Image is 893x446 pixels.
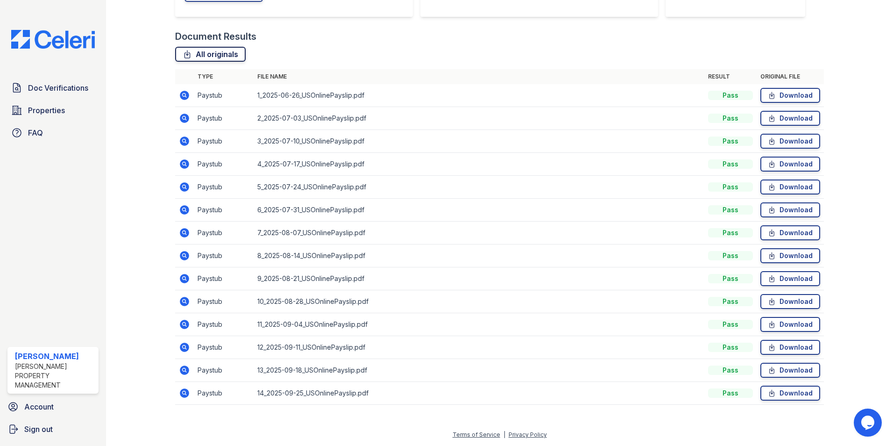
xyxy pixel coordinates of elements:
span: FAQ [28,127,43,138]
div: Document Results [175,30,256,43]
div: Pass [708,137,753,146]
a: Properties [7,101,99,120]
div: Pass [708,114,753,123]
div: Pass [708,274,753,283]
a: Account [4,397,102,416]
iframe: chat widget [854,409,884,437]
a: Download [760,157,820,172]
th: Type [194,69,254,84]
span: Doc Verifications [28,82,88,94]
td: Paystub [194,290,254,313]
td: Paystub [194,245,254,267]
div: [PERSON_NAME] Property Management [15,362,95,390]
span: Account [24,401,54,412]
a: Download [760,340,820,355]
td: Paystub [194,336,254,359]
th: Result [704,69,757,84]
div: Pass [708,388,753,398]
a: Download [760,88,820,103]
div: Pass [708,205,753,215]
span: Sign out [24,424,53,435]
td: 11_2025-09-04_USOnlinePayslip.pdf [254,313,704,336]
td: 2_2025-07-03_USOnlinePayslip.pdf [254,107,704,130]
td: Paystub [194,130,254,153]
span: Properties [28,105,65,116]
div: | [503,431,505,438]
td: 14_2025-09-25_USOnlinePayslip.pdf [254,382,704,405]
td: 5_2025-07-24_USOnlinePayslip.pdf [254,176,704,199]
a: Download [760,386,820,401]
a: Download [760,248,820,263]
td: Paystub [194,107,254,130]
td: Paystub [194,267,254,290]
a: Download [760,202,820,217]
td: 8_2025-08-14_USOnlinePayslip.pdf [254,245,704,267]
td: Paystub [194,359,254,382]
td: 7_2025-08-07_USOnlinePayslip.pdf [254,222,704,245]
div: Pass [708,182,753,192]
td: Paystub [194,84,254,107]
td: 4_2025-07-17_USOnlinePayslip.pdf [254,153,704,176]
div: Pass [708,320,753,329]
td: Paystub [194,176,254,199]
td: Paystub [194,199,254,222]
a: Terms of Service [453,431,500,438]
a: Download [760,317,820,332]
div: Pass [708,159,753,169]
td: Paystub [194,222,254,245]
div: [PERSON_NAME] [15,351,95,362]
td: 9_2025-08-21_USOnlinePayslip.pdf [254,267,704,290]
div: Pass [708,251,753,260]
div: Pass [708,297,753,306]
div: Pass [708,366,753,375]
td: Paystub [194,313,254,336]
a: FAQ [7,123,99,142]
a: Download [760,363,820,378]
td: 12_2025-09-11_USOnlinePayslip.pdf [254,336,704,359]
td: 6_2025-07-31_USOnlinePayslip.pdf [254,199,704,222]
td: 1_2025-06-26_USOnlinePayslip.pdf [254,84,704,107]
div: Pass [708,91,753,100]
a: All originals [175,47,246,62]
a: Download [760,225,820,240]
div: Pass [708,343,753,352]
a: Doc Verifications [7,79,99,97]
th: Original file [757,69,824,84]
a: Download [760,134,820,149]
td: 3_2025-07-10_USOnlinePayslip.pdf [254,130,704,153]
img: CE_Logo_Blue-a8612792a0a2168367f1c8372b55b34899dd931a85d93a1a3d3e32e68fde9ad4.png [4,30,102,49]
td: Paystub [194,382,254,405]
a: Download [760,111,820,126]
td: 13_2025-09-18_USOnlinePayslip.pdf [254,359,704,382]
td: Paystub [194,153,254,176]
div: Pass [708,228,753,237]
a: Download [760,271,820,286]
a: Sign out [4,420,102,439]
th: File name [254,69,704,84]
a: Download [760,180,820,194]
a: Privacy Policy [509,431,547,438]
td: 10_2025-08-28_USOnlinePayslip.pdf [254,290,704,313]
a: Download [760,294,820,309]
